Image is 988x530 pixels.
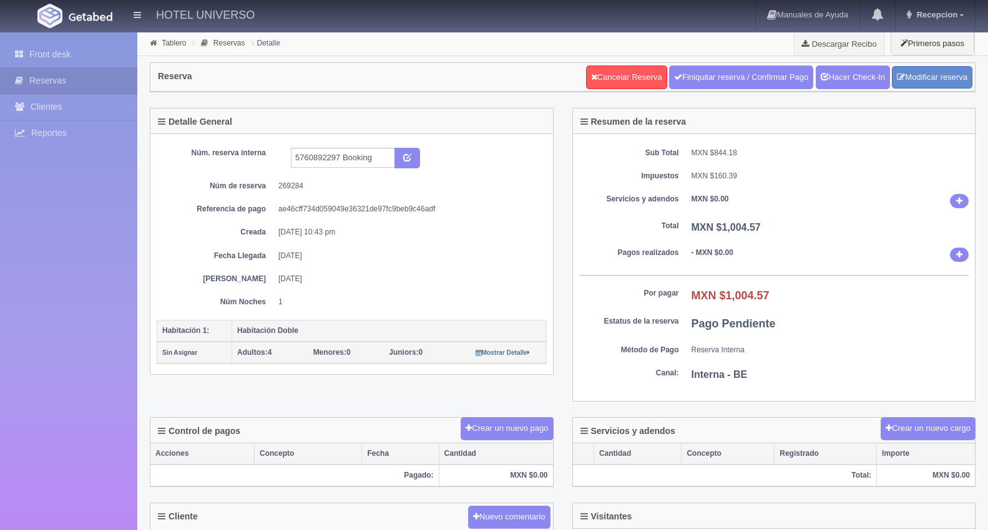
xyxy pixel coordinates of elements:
button: Crear un nuevo pago [461,417,553,440]
dd: [DATE] [278,274,537,284]
dt: Núm de reserva [166,181,266,191]
dt: Total [579,221,679,231]
h4: HOTEL UNIVERSO [156,6,255,22]
b: MXN $1,004.57 [692,222,761,233]
th: Cantidad [594,443,682,465]
button: Primeros pasos [891,31,974,55]
li: Detalle [248,37,283,49]
h4: Servicios y adendos [580,426,675,436]
h4: Cliente [158,512,198,521]
dt: Creada [166,227,266,238]
dt: Impuestos [579,171,679,181]
a: Modificar reserva [892,66,972,89]
img: Getabed [37,4,62,28]
span: 0 [313,348,351,357]
a: Cancelar Reserva [586,65,667,89]
dt: [PERSON_NAME] [166,274,266,284]
span: Recepcion [914,10,958,19]
dd: Reserva Interna [692,345,969,355]
h4: Visitantes [580,512,632,521]
h4: Resumen de la reserva [580,117,687,127]
dt: Por pagar [579,288,679,299]
strong: Adultos: [237,348,268,357]
a: Descargar Recibo [795,31,884,56]
b: MXN $0.00 [692,195,729,203]
th: Total: [573,465,877,486]
b: Habitación 1: [162,326,209,335]
a: Hacer Check-In [816,65,890,89]
dd: ae46cff734d059049e36321de97fc9beb9c46adf [278,204,537,214]
dt: Estatus de la reserva [579,316,679,327]
button: Nuevo comentario [468,506,550,529]
dt: Núm. reserva interna [166,148,266,158]
dt: Núm Noches [166,297,266,307]
h4: Control de pagos [158,426,240,436]
dt: Pagos realizados [579,248,679,258]
th: Habitación Doble [232,320,547,342]
b: Pago Pendiente [692,317,776,330]
th: Concepto [682,443,775,465]
th: Acciones [150,443,254,465]
b: Interna - BE [692,369,748,380]
b: - MXN $0.00 [692,248,733,257]
dd: [DATE] [278,251,537,261]
th: Concepto [254,443,361,465]
strong: Menores: [313,348,346,357]
b: MXN $1,004.57 [692,289,770,302]
button: Crear un nuevo cargo [881,417,976,440]
dd: MXN $160.39 [692,171,969,181]
h4: Reserva [158,72,192,81]
th: MXN $0.00 [439,465,552,486]
dt: Servicios y adendos [579,194,679,205]
dt: Canal: [579,368,679,378]
a: Tablero [162,39,186,47]
dt: Fecha Llegada [166,251,266,261]
small: Mostrar Detalle [476,349,530,356]
strong: Juniors: [389,348,418,357]
dt: Sub Total [579,148,679,158]
span: 0 [389,348,423,357]
a: Finiquitar reserva / Confirmar Pago [669,65,813,89]
th: Registrado [775,443,877,465]
span: 4 [237,348,271,357]
dd: MXN $844.18 [692,148,969,158]
th: Cantidad [439,443,552,465]
th: Pagado: [150,465,439,486]
h4: Detalle General [158,117,232,127]
dd: [DATE] 10:43 pm [278,227,537,238]
th: MXN $0.00 [877,465,975,486]
dd: 269284 [278,181,537,191]
small: Sin Asignar [162,349,197,356]
a: Reservas [213,39,245,47]
dd: 1 [278,297,537,307]
dt: Referencia de pago [166,204,266,214]
th: Importe [877,443,975,465]
th: Fecha [362,443,439,465]
img: Getabed [69,12,112,21]
a: Mostrar Detalle [476,348,530,357]
dt: Método de Pago [579,345,679,355]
